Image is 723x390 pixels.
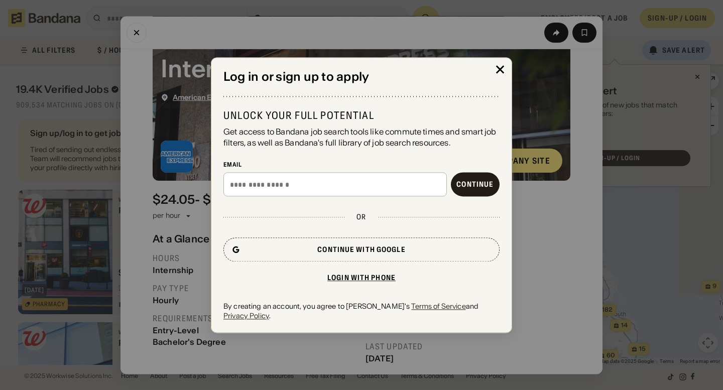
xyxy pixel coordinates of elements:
[223,302,500,320] div: By creating an account, you agree to [PERSON_NAME]'s and .
[223,126,500,149] div: Get access to Bandana job search tools like commute times and smart job filters, as well as Banda...
[356,213,366,222] div: or
[411,302,465,311] a: Terms of Service
[456,181,494,188] div: Continue
[223,109,500,122] div: Unlock your full potential
[223,161,500,169] div: Email
[317,246,405,253] div: Continue with Google
[223,311,269,320] a: Privacy Policy
[327,275,396,282] div: Login with phone
[223,70,500,84] div: Log in or sign up to apply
